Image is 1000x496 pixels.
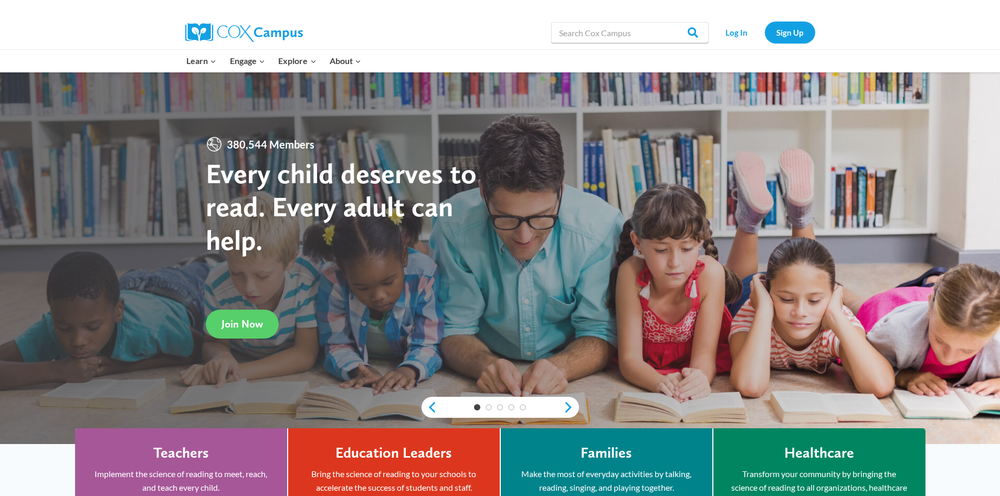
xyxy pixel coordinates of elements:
[222,318,263,330] span: Join Now
[180,50,368,72] nav: Primary Navigation
[422,401,437,414] a: previous
[517,467,697,494] p: Make the most of everyday activities by talking, reading, singing, and playing together.
[186,54,216,68] span: Learn
[474,404,480,410] a: 1
[304,467,484,494] p: Bring the science of reading to your schools to accelerate the success of students and staff.
[230,54,265,68] span: Engage
[497,404,503,410] a: 3
[508,404,514,410] a: 4
[223,136,319,153] span: 380,544 Members
[563,401,579,414] a: next
[330,54,361,68] span: About
[153,444,209,462] h4: Teachers
[206,310,279,339] a: Join Now
[278,54,316,68] span: Explore
[422,397,579,418] div: content slider buttons
[581,444,632,462] h4: Families
[335,444,452,462] h4: Education Leaders
[551,22,709,43] input: Search Cox Campus
[765,22,815,43] a: Sign Up
[714,22,815,43] nav: Secondary Navigation
[714,22,760,43] a: Log In
[520,404,526,410] a: 5
[185,23,303,42] img: Cox Campus
[91,467,271,494] p: Implement the science of reading to meet, reach, and teach every child.
[486,404,492,410] a: 2
[784,444,854,462] h4: Healthcare
[206,156,477,257] strong: Every child deserves to read. Every adult can help.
